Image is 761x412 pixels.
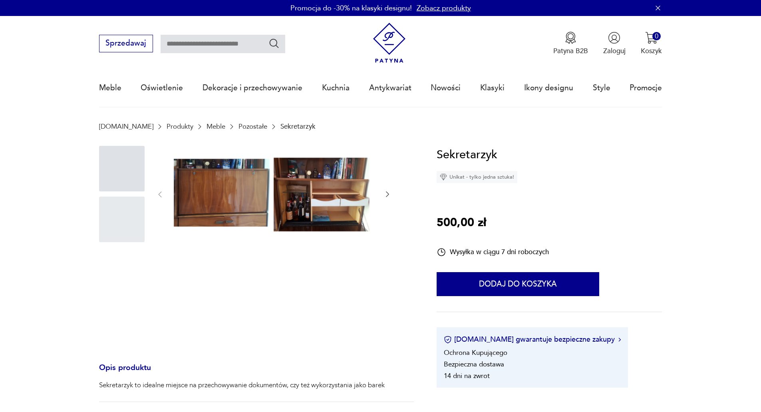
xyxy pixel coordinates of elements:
a: Kuchnia [322,70,350,106]
a: Promocje [630,70,662,106]
button: Szukaj [268,38,280,49]
button: Zaloguj [603,32,626,56]
a: Style [593,70,610,106]
img: Ikonka użytkownika [608,32,620,44]
a: Pozostałe [238,123,267,130]
li: 14 dni na zwrot [444,371,490,380]
p: Patyna B2B [553,46,588,56]
div: Unikat - tylko jedna sztuka! [437,171,517,183]
p: 500,00 zł [437,214,486,232]
img: Patyna - sklep z meblami i dekoracjami vintage [369,23,409,63]
div: Wysyłka w ciągu 7 dni roboczych [437,247,549,257]
p: Sekretarzyk [280,123,316,130]
a: Produkty [167,123,193,130]
img: Zdjęcie produktu Sekretarzyk [274,146,370,242]
a: Sprzedawaj [99,41,153,47]
button: Sprzedawaj [99,35,153,52]
h1: Sekretarzyk [437,146,497,164]
img: Ikona medalu [564,32,577,44]
a: Oświetlenie [141,70,183,106]
li: Ochrona Kupującego [444,348,507,357]
img: Ikona koszyka [645,32,658,44]
a: Antykwariat [369,70,411,106]
button: 0Koszyk [641,32,662,56]
img: Ikona certyfikatu [444,336,452,344]
a: [DOMAIN_NAME] [99,123,153,130]
button: [DOMAIN_NAME] gwarantuje bezpieczne zakupy [444,334,621,344]
p: Promocja do -30% na klasyki designu! [290,3,412,13]
div: 0 [652,32,661,40]
li: Bezpieczna dostawa [444,360,504,369]
a: Ikony designu [524,70,573,106]
button: Patyna B2B [553,32,588,56]
a: Dekoracje i przechowywanie [203,70,302,106]
a: Ikona medaluPatyna B2B [553,32,588,56]
a: Zobacz produkty [417,3,471,13]
p: Zaloguj [603,46,626,56]
a: Meble [99,70,121,106]
a: Nowości [431,70,461,106]
a: Klasyki [480,70,505,106]
img: Ikona strzałki w prawo [618,338,621,342]
img: Zdjęcie produktu Sekretarzyk [174,146,270,242]
h3: Opis produktu [99,365,414,381]
img: Ikona diamentu [440,173,447,181]
button: Dodaj do koszyka [437,272,599,296]
a: Meble [207,123,225,130]
p: Sekretarzyk to idealne miejsce na przechowywanie dokumentów, czy też wykorzystania jako barek [99,380,385,390]
p: Koszyk [641,46,662,56]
